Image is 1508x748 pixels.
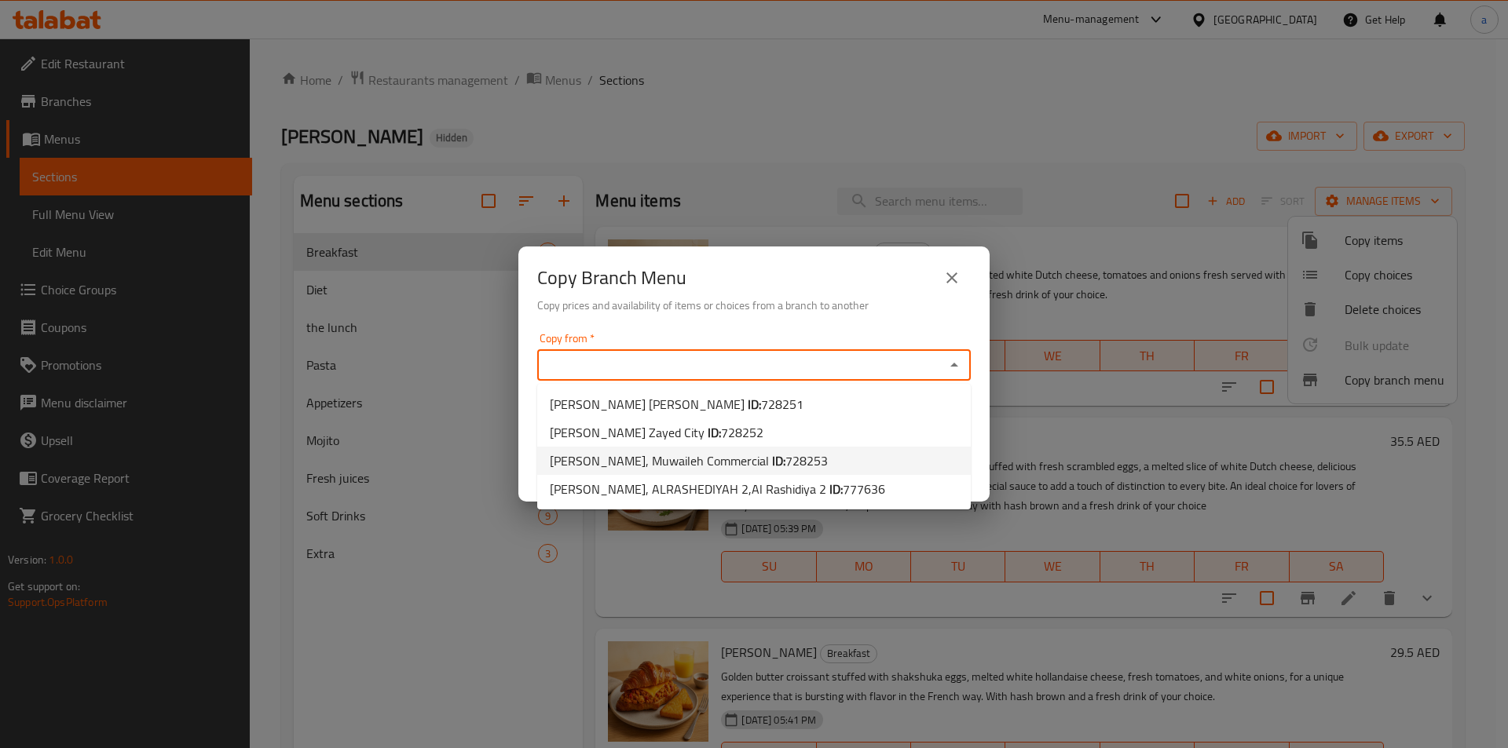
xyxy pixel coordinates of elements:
[843,477,885,501] span: 777636
[550,423,763,442] span: [PERSON_NAME] Zayed City
[537,297,971,314] h6: Copy prices and availability of items or choices from a branch to another
[933,259,971,297] button: close
[943,354,965,376] button: Close
[772,449,785,473] b: ID:
[748,392,761,416] b: ID:
[708,421,721,444] b: ID:
[785,449,828,473] span: 728253
[761,392,803,416] span: 728251
[550,395,803,414] span: [PERSON_NAME] [PERSON_NAME]
[550,451,828,470] span: [PERSON_NAME], Muwaileh Commercial
[721,421,763,444] span: 728252
[537,265,686,290] h2: Copy Branch Menu
[829,477,843,501] b: ID:
[550,480,885,498] span: [PERSON_NAME], ALRASHEDIYAH 2,Al Rashidiya 2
